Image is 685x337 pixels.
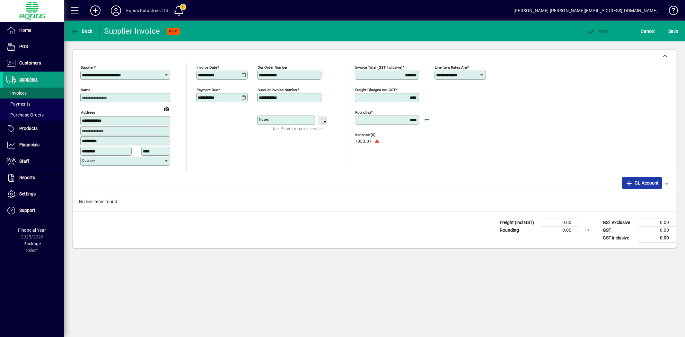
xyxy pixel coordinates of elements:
[638,226,677,234] td: 0.00
[106,5,126,16] button: Profile
[197,65,217,70] mat-label: Invoice date
[540,226,579,234] td: 0.00
[514,5,658,16] div: [PERSON_NAME] [PERSON_NAME][EMAIL_ADDRESS][DOMAIN_NAME]
[3,55,64,71] a: Customers
[3,109,64,120] a: Purchase Orders
[622,177,662,189] button: GL Account
[19,191,36,196] span: Settings
[600,219,638,226] td: GST exclusive
[435,65,467,70] mat-label: Line item rates are
[3,153,64,169] a: Staff
[355,88,396,92] mat-label: Freight charges incl GST
[81,88,90,92] mat-label: Name
[197,88,218,92] mat-label: Payment due
[496,219,540,226] td: Freight (incl GST)
[18,228,46,233] span: Financial Year
[258,65,287,70] mat-label: Our order number
[259,117,269,122] mat-label: Notes
[19,126,38,131] span: Products
[69,25,94,37] button: Back
[3,99,64,109] a: Payments
[599,29,602,34] span: P
[3,170,64,186] a: Reports
[81,65,94,70] mat-label: Supplier
[169,29,177,33] span: NEW
[19,159,29,164] span: Staff
[600,226,638,234] td: GST
[355,65,402,70] mat-label: Invoice Total (GST inclusive)
[668,26,678,36] span: ave
[19,77,38,82] span: Suppliers
[19,60,41,65] span: Customers
[496,226,540,234] td: Rounding
[73,192,677,212] div: No line items found
[82,158,95,163] mat-label: Country
[19,175,35,180] span: Reports
[3,203,64,219] a: Support
[638,234,677,242] td: 0.00
[664,1,677,22] a: Knowledge Base
[3,39,64,55] a: POS
[19,28,31,33] span: Home
[625,178,659,188] span: GL Account
[586,25,610,37] button: Post
[23,241,41,246] span: Package
[162,103,172,114] a: View on map
[639,25,657,37] button: Cancel
[587,29,608,34] span: ost
[19,142,40,147] span: Financials
[355,110,371,115] mat-label: Rounding
[600,234,638,242] td: GST inclusive
[6,112,44,117] span: Purchase Orders
[355,139,372,144] span: 1030.07
[71,29,92,34] span: Back
[3,186,64,202] a: Settings
[19,44,28,49] span: POS
[3,22,64,39] a: Home
[638,219,677,226] td: 0.00
[19,208,35,213] span: Support
[668,29,671,34] span: S
[6,91,27,96] span: Invoices
[3,121,64,137] a: Products
[540,219,579,226] td: 0.00
[6,101,31,107] span: Payments
[355,133,393,137] span: Variance ($)
[641,26,655,36] span: Cancel
[667,25,680,37] button: Save
[258,88,297,92] mat-label: Supplier invoice number
[126,5,169,16] div: Equus Industries Ltd
[273,125,324,132] mat-hint: Use 'Enter' to start a new line
[85,5,106,16] button: Add
[3,137,64,153] a: Financials
[64,25,100,37] app-page-header-button: Back
[104,26,160,36] div: Supplier Invoice
[3,88,64,99] a: Invoices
